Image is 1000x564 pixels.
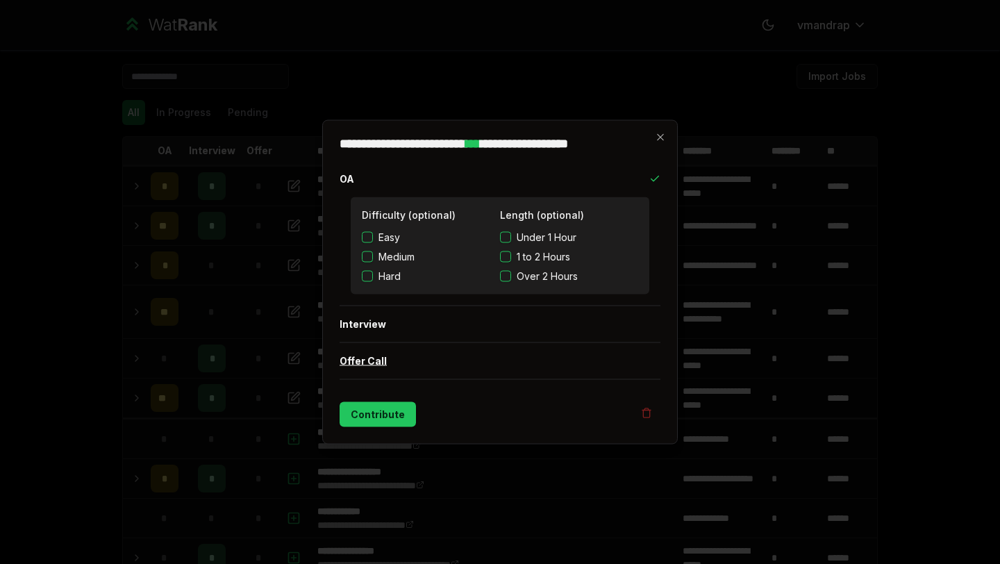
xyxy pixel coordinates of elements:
span: Hard [378,269,401,283]
span: Easy [378,231,400,244]
button: Easy [362,232,373,243]
button: Interview [340,306,660,342]
button: Contribute [340,402,416,427]
span: Over 2 Hours [517,269,578,283]
label: Difficulty (optional) [362,209,456,221]
button: Medium [362,251,373,263]
span: Under 1 Hour [517,231,576,244]
button: Under 1 Hour [500,232,511,243]
button: 1 to 2 Hours [500,251,511,263]
button: Hard [362,271,373,282]
span: Medium [378,250,415,264]
div: OA [340,197,660,306]
label: Length (optional) [500,209,584,221]
button: Over 2 Hours [500,271,511,282]
span: 1 to 2 Hours [517,250,570,264]
button: OA [340,161,660,197]
button: Offer Call [340,343,660,379]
